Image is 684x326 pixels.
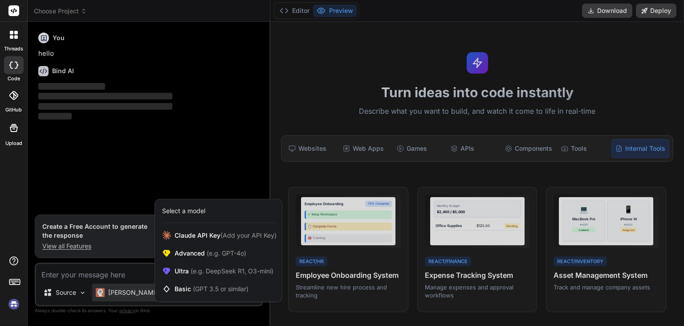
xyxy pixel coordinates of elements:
[220,231,277,239] span: (Add your API Key)
[5,140,22,147] label: Upload
[189,267,273,275] span: (e.g. DeepSeek R1, O3-mini)
[175,231,277,240] span: Claude API Key
[175,267,273,276] span: Ultra
[5,106,22,114] label: GitHub
[193,285,248,293] span: (GPT 3.5 or similar)
[162,206,205,215] div: Select a model
[175,249,246,258] span: Advanced
[4,45,23,53] label: threads
[175,285,248,293] span: Basic
[8,75,20,83] label: code
[205,249,246,257] span: (e.g. GPT-4o)
[6,297,21,312] img: signin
